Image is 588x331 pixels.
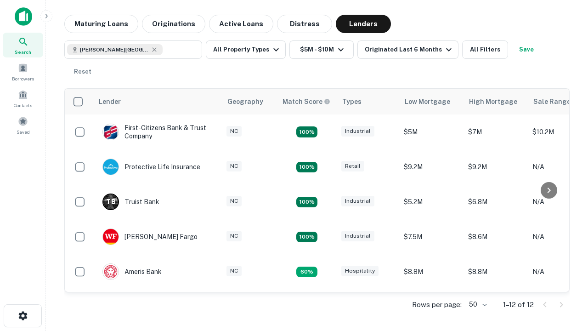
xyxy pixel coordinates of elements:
[277,89,337,114] th: Capitalize uses an advanced AI algorithm to match your search with the best lender. The match sco...
[533,96,571,107] div: Sale Range
[3,59,43,84] a: Borrowers
[12,75,34,82] span: Borrowers
[405,96,450,107] div: Low Mortgage
[3,33,43,57] a: Search
[277,15,332,33] button: Distress
[226,196,242,206] div: NC
[341,231,374,241] div: Industrial
[462,40,508,59] button: All Filters
[209,15,273,33] button: Active Loans
[503,299,534,310] p: 1–12 of 12
[512,40,541,59] button: Save your search to get updates of matches that match your search criteria.
[399,254,464,289] td: $8.8M
[103,229,119,245] img: picture
[99,96,121,107] div: Lender
[399,89,464,114] th: Low Mortgage
[399,289,464,324] td: $9.2M
[469,96,517,107] div: High Mortgage
[464,184,528,219] td: $6.8M
[226,266,242,276] div: NC
[337,89,399,114] th: Types
[341,196,374,206] div: Industrial
[102,263,162,280] div: Ameris Bank
[296,232,317,243] div: Matching Properties: 2, hasApolloMatch: undefined
[357,40,458,59] button: Originated Last 6 Months
[399,149,464,184] td: $9.2M
[412,299,462,310] p: Rows per page:
[3,86,43,111] a: Contacts
[464,149,528,184] td: $9.2M
[103,159,119,175] img: picture
[296,162,317,173] div: Matching Properties: 2, hasApolloMatch: undefined
[464,289,528,324] td: $9.2M
[102,194,159,210] div: Truist Bank
[3,113,43,137] a: Saved
[283,97,330,107] div: Capitalize uses an advanced AI algorithm to match your search with the best lender. The match sco...
[342,96,362,107] div: Types
[222,89,277,114] th: Geography
[226,161,242,171] div: NC
[93,89,222,114] th: Lender
[102,228,198,245] div: [PERSON_NAME] Fargo
[542,228,588,272] iframe: Chat Widget
[103,124,119,140] img: picture
[341,126,374,137] div: Industrial
[365,44,454,55] div: Originated Last 6 Months
[64,15,138,33] button: Maturing Loans
[106,197,115,207] p: T B
[289,40,354,59] button: $5M - $10M
[103,264,119,280] img: picture
[341,161,364,171] div: Retail
[226,231,242,241] div: NC
[465,298,488,311] div: 50
[226,126,242,137] div: NC
[296,126,317,137] div: Matching Properties: 2, hasApolloMatch: undefined
[227,96,263,107] div: Geography
[14,102,32,109] span: Contacts
[283,97,328,107] h6: Match Score
[15,7,32,26] img: capitalize-icon.png
[102,159,200,175] div: Protective Life Insurance
[102,124,213,140] div: First-citizens Bank & Trust Company
[80,46,149,54] span: [PERSON_NAME][GEOGRAPHIC_DATA], [GEOGRAPHIC_DATA]
[464,114,528,149] td: $7M
[142,15,205,33] button: Originations
[68,63,97,81] button: Reset
[336,15,391,33] button: Lenders
[399,219,464,254] td: $7.5M
[399,114,464,149] td: $5M
[15,48,31,56] span: Search
[464,254,528,289] td: $8.8M
[399,184,464,219] td: $5.2M
[296,197,317,208] div: Matching Properties: 3, hasApolloMatch: undefined
[464,219,528,254] td: $8.6M
[206,40,286,59] button: All Property Types
[464,89,528,114] th: High Mortgage
[17,128,30,136] span: Saved
[296,267,317,278] div: Matching Properties: 1, hasApolloMatch: undefined
[341,266,379,276] div: Hospitality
